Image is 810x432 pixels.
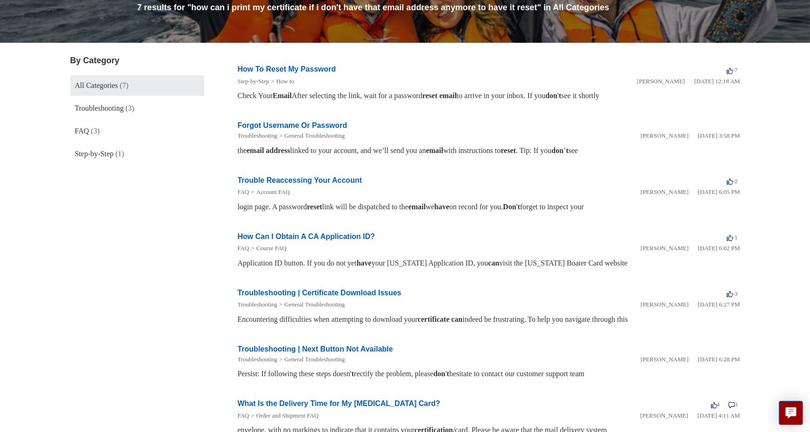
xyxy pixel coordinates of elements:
[501,146,516,154] em: reset
[276,78,295,85] a: How to
[70,75,204,96] a: All Categories (7)
[238,399,441,407] a: What Is the Delivery Time for My [MEDICAL_DATA] Card?
[137,1,740,14] h1: 7 results for "how can i print my certificate if i don't have that email address anymore to have ...
[238,132,277,139] a: Troubleshooting
[70,144,204,164] a: Step-by-Step (1)
[238,245,249,252] a: FAQ
[269,77,294,86] li: How to
[238,201,740,213] div: login page. A password link will be dispatched to the we on record for you. ' forget to inspect your
[637,77,685,86] li: [PERSON_NAME]
[356,259,371,267] em: have
[238,176,362,184] a: Trouble Reaccessing Your Account
[238,289,402,297] a: Troubleshooting | Certificate Download Issues
[711,401,720,408] span: 4
[698,188,740,195] time: 01/05/2024, 18:05
[352,370,354,378] em: t
[238,90,740,101] div: Check Your After selecting the link, wait for a password to arrive in your inbox. If you ' see it...
[277,131,345,140] li: General Troubleshooting
[238,121,348,129] a: Forgot Username Or Password
[559,92,561,100] em: t
[238,355,277,364] li: Troubleshooting
[641,187,689,197] li: [PERSON_NAME]
[238,77,269,86] li: Step-by-Step
[238,145,740,156] div: the linked to your account, and we’ll send you an with instructions to . Tip: If you ’ see
[70,121,204,141] a: FAQ (3)
[249,187,290,197] li: Account FAQ
[238,368,740,379] div: Persist: If following these steps doesn' rectify the problem, please ' hesitate to contact our cu...
[284,132,345,139] a: General Troubleshooting
[75,81,118,89] span: All Categories
[75,150,114,158] span: Step-by-Step
[426,146,443,154] em: email
[273,92,292,100] em: Email
[518,203,520,211] em: t
[641,300,689,309] li: [PERSON_NAME]
[435,203,449,211] em: have
[447,370,449,378] em: t
[698,245,740,252] time: 01/05/2024, 18:02
[115,150,124,158] span: (1)
[727,66,738,73] span: -7
[238,258,740,269] div: Application ID button. If you do not yet your [US_STATE] Application ID, you visit the [US_STATE]...
[238,411,249,420] li: FAQ
[70,54,204,67] h3: By Category
[238,188,249,195] a: FAQ
[266,146,290,154] em: address
[779,401,803,425] button: Live chat
[307,203,322,211] em: reset
[698,301,740,308] time: 01/05/2024, 18:27
[641,131,689,140] li: [PERSON_NAME]
[503,203,516,211] em: Don
[434,370,446,378] em: don
[641,355,689,364] li: [PERSON_NAME]
[249,411,319,420] li: Order and Shipment FAQ
[641,244,689,253] li: [PERSON_NAME]
[727,290,738,297] span: -3
[75,104,124,112] span: Troubleshooting
[91,127,100,135] span: (3)
[238,345,393,353] a: Troubleshooting | Next Button Not Available
[70,98,204,119] a: Troubleshooting (3)
[238,131,277,140] li: Troubleshooting
[247,146,264,154] em: email
[284,356,345,363] a: General Troubleshooting
[238,412,249,419] a: FAQ
[566,146,569,154] em: t
[238,300,277,309] li: Troubleshooting
[238,301,277,308] a: Troubleshooting
[256,412,319,419] a: Order and Shipment FAQ
[545,92,557,100] em: don
[238,233,375,240] a: How Can I Obtain A CA Application ID?
[256,188,290,195] a: Account FAQ
[256,245,287,252] a: Course FAQ
[238,244,249,253] li: FAQ
[729,401,738,408] span: 3
[75,127,89,135] span: FAQ
[439,92,456,100] em: email
[408,203,426,211] em: email
[249,244,287,253] li: Course FAQ
[277,355,345,364] li: General Troubleshooting
[238,78,269,85] a: Step-by-Step
[451,315,462,323] em: can
[488,259,499,267] em: can
[238,65,336,73] a: How To Reset My Password
[727,178,738,185] span: -2
[697,412,740,419] time: 03/14/2022, 04:11
[238,356,277,363] a: Troubleshooting
[694,78,740,85] time: 03/14/2022, 00:18
[120,81,128,89] span: (7)
[238,187,249,197] li: FAQ
[551,146,563,154] em: don
[640,411,688,420] li: [PERSON_NAME]
[284,301,345,308] a: General Troubleshooting
[422,92,438,100] em: reset
[238,314,740,325] div: Encountering difficulties when attempting to download your indeed be frustrating. To help you nav...
[698,132,740,139] time: 05/20/2025, 15:58
[277,300,345,309] li: General Troubleshooting
[698,356,740,363] time: 01/05/2024, 18:28
[418,315,449,323] em: certificate
[727,234,738,241] span: -1
[126,104,134,112] span: (3)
